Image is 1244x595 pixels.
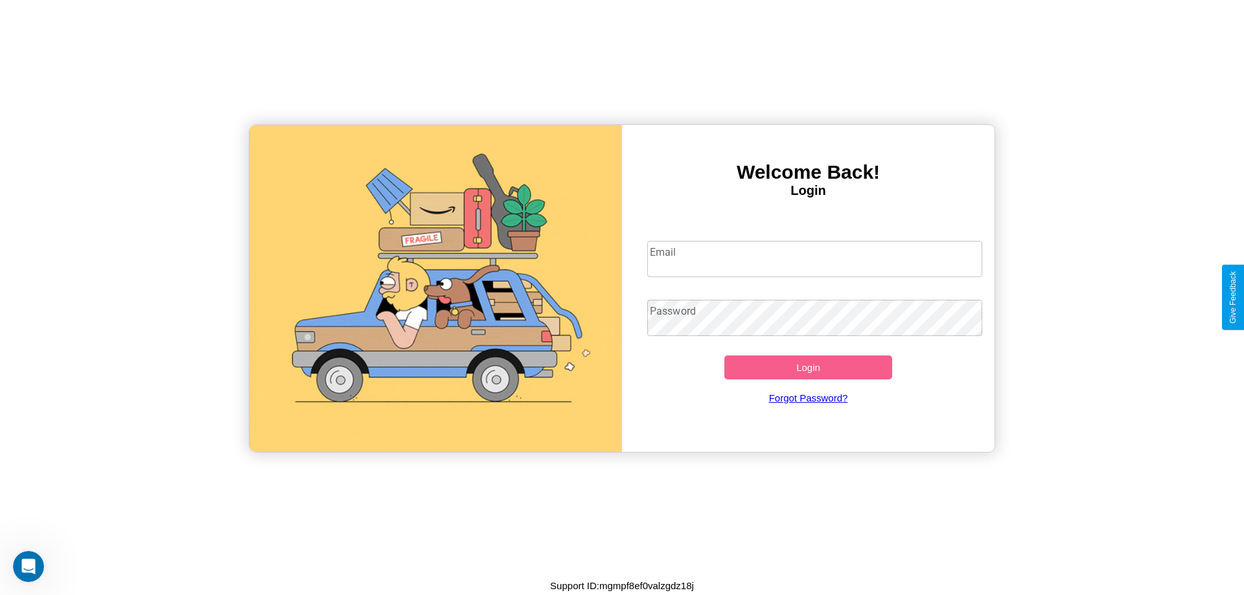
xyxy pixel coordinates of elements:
img: gif [249,125,622,452]
div: Give Feedback [1228,271,1238,324]
h4: Login [622,183,995,198]
iframe: Intercom live chat [13,551,44,582]
h3: Welcome Back! [622,161,995,183]
p: Support ID: mgmpf8ef0valzgdz18j [550,577,694,594]
a: Forgot Password? [641,379,976,416]
button: Login [724,355,892,379]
